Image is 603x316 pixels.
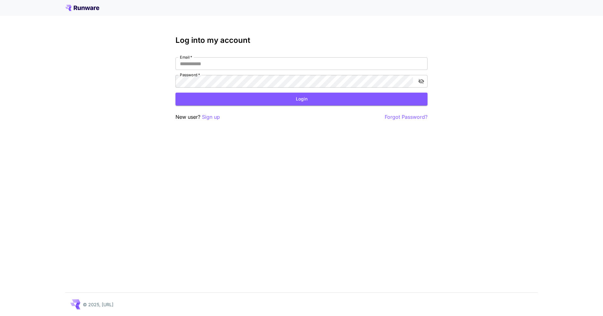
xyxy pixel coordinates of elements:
button: Login [175,93,428,106]
label: Password [180,72,200,78]
p: © 2025, [URL] [83,301,113,308]
button: toggle password visibility [416,76,427,87]
label: Email [180,55,192,60]
p: New user? [175,113,220,121]
h3: Log into my account [175,36,428,45]
button: Sign up [202,113,220,121]
button: Forgot Password? [385,113,428,121]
